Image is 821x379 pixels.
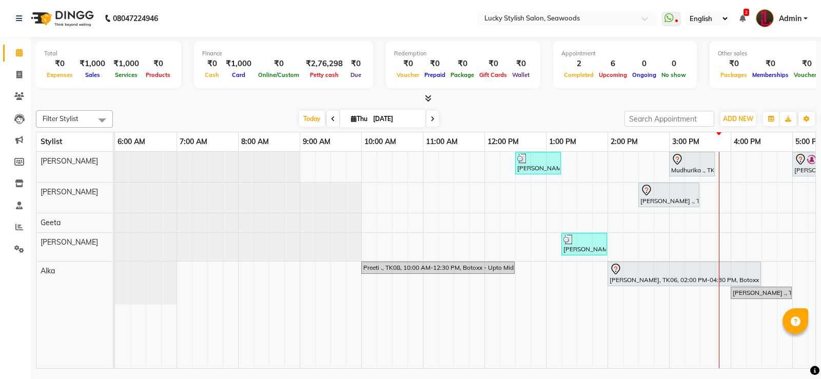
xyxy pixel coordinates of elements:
[718,71,750,78] span: Packages
[778,338,811,369] iframe: chat widget
[739,14,746,23] a: 2
[718,58,750,70] div: ₹0
[300,134,333,149] a: 9:00 AM
[222,58,256,70] div: ₹1,000
[83,71,103,78] span: Sales
[239,134,271,149] a: 8:00 AM
[44,71,75,78] span: Expenses
[113,4,158,33] b: 08047224946
[750,71,791,78] span: Memberships
[630,58,659,70] div: 0
[256,71,302,78] span: Online/Custom
[394,49,532,58] div: Redemption
[307,71,341,78] span: Petty cash
[510,58,532,70] div: ₹0
[115,134,148,149] a: 6:00 AM
[485,134,521,149] a: 12:00 PM
[177,134,210,149] a: 7:00 AM
[229,71,248,78] span: Card
[750,58,791,70] div: ₹0
[41,218,61,227] span: Geeta
[744,9,749,16] span: 2
[561,71,596,78] span: Completed
[41,156,98,166] span: [PERSON_NAME]
[608,134,640,149] a: 2:00 PM
[659,71,689,78] span: No show
[422,71,448,78] span: Prepaid
[670,134,702,149] a: 3:00 PM
[112,71,140,78] span: Services
[731,134,764,149] a: 4:00 PM
[44,58,75,70] div: ₹0
[562,234,606,254] div: [PERSON_NAME], TK01, 01:15 PM-02:00 PM, Threading - Eyebrow ([DEMOGRAPHIC_DATA]),Threading - Fore...
[41,137,62,146] span: Stylist
[41,266,55,275] span: Alka
[720,112,756,126] button: ADD NEW
[659,58,689,70] div: 0
[723,115,753,123] span: ADD NEW
[348,71,364,78] span: Due
[41,237,98,247] span: [PERSON_NAME]
[202,58,222,70] div: ₹0
[516,153,560,173] div: [PERSON_NAME], TK01, 12:30 PM-01:15 PM, Hair Cut - Advance Haircut ([DEMOGRAPHIC_DATA])
[299,111,325,127] span: Today
[756,9,774,27] img: Admin
[448,58,477,70] div: ₹0
[639,184,698,206] div: [PERSON_NAME] ., TK09, 02:30 PM-03:30 PM, Upstyles - Upstyles Party
[348,115,370,123] span: Thu
[609,263,760,285] div: [PERSON_NAME], TK06, 02:00 PM-04:30 PM, Botoxx - Upto Midback ([DEMOGRAPHIC_DATA])
[43,114,79,123] span: Filter Stylist
[477,58,510,70] div: ₹0
[26,4,96,33] img: logo
[362,263,514,272] div: Preeti ., TK08, 10:00 AM-12:30 PM, Botoxx - Upto Midback ([DEMOGRAPHIC_DATA])
[448,71,477,78] span: Package
[596,58,630,70] div: 6
[347,58,365,70] div: ₹0
[732,288,791,297] div: [PERSON_NAME] ., TK04, 04:00 PM-05:00 PM, Spa - Protein Rush ([DEMOGRAPHIC_DATA])
[394,58,422,70] div: ₹0
[561,58,596,70] div: 2
[302,58,347,70] div: ₹2,76,298
[44,49,173,58] div: Total
[41,187,98,196] span: [PERSON_NAME]
[624,111,714,127] input: Search Appointment
[477,71,510,78] span: Gift Cards
[596,71,630,78] span: Upcoming
[362,134,399,149] a: 10:00 AM
[370,111,421,127] input: 2025-09-04
[202,49,365,58] div: Finance
[561,49,689,58] div: Appointment
[202,71,222,78] span: Cash
[546,134,579,149] a: 1:00 PM
[630,71,659,78] span: Ongoing
[422,58,448,70] div: ₹0
[423,134,460,149] a: 11:00 AM
[143,71,173,78] span: Products
[394,71,422,78] span: Voucher
[256,58,302,70] div: ₹0
[510,71,532,78] span: Wallet
[143,58,173,70] div: ₹0
[75,58,109,70] div: ₹1,000
[779,13,802,24] span: Admin
[670,153,714,175] div: Mudhurika ., TK03, 03:00 PM-03:45 PM, Hair Cut - Advance Haircut ([DEMOGRAPHIC_DATA])
[109,58,143,70] div: ₹1,000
